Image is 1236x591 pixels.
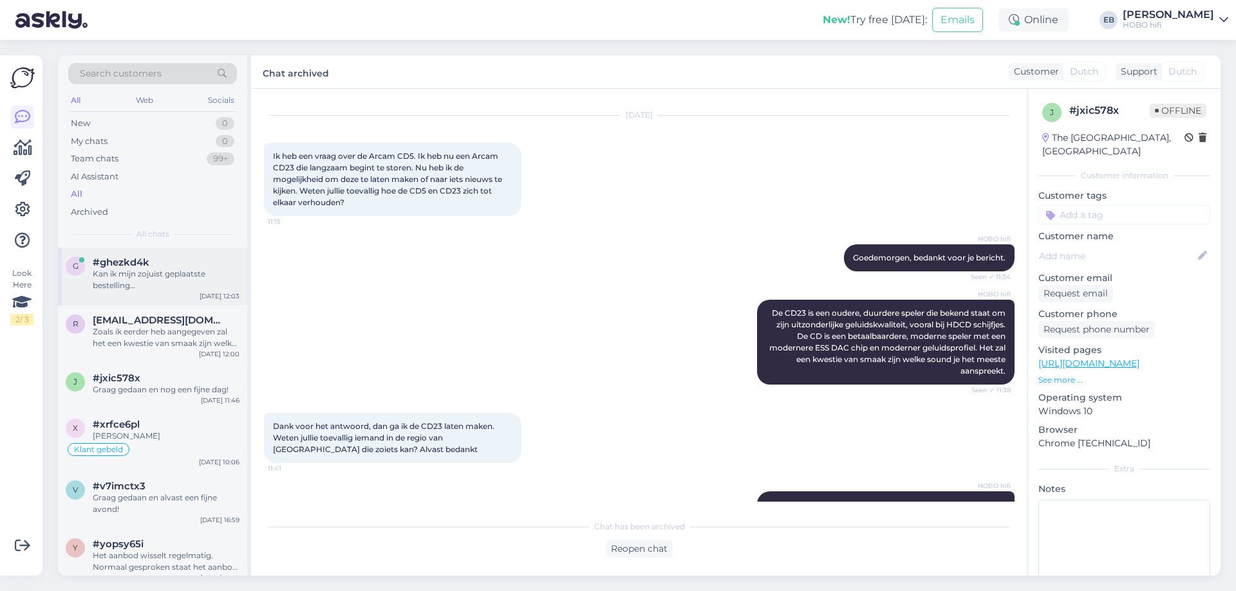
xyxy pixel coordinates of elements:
[93,257,149,268] span: #ghezkd4k
[1050,107,1054,117] span: j
[789,500,1007,532] span: Graag gedaan. De officiele service partner voor Arcam is Hanex in [GEOGRAPHIC_DATA]. Hier kun je ...
[73,377,77,386] span: j
[68,92,83,109] div: All
[1038,307,1210,321] p: Customer phone
[273,421,496,454] span: Dank voor het antwoord, dan ga ik de CD23 laten maken. Weten jullie toevallig iemand in de regio ...
[93,268,239,291] div: Kan ik mijn zojuist geplaatste bestelling Factuurnummer1000040028 svp annuleren?
[93,538,144,550] span: #yopsy65i
[73,261,79,271] span: g
[10,268,33,325] div: Look Here
[199,457,239,467] div: [DATE] 10:06
[133,92,156,109] div: Web
[93,480,145,492] span: #v7imctx3
[1150,104,1206,118] span: Offline
[1038,205,1210,224] input: Add a tag
[264,109,1015,121] div: [DATE]
[1009,65,1059,78] div: Customer
[93,492,239,515] div: Graag gedaan en alvast een fijne avond!
[606,540,673,558] div: Reopen chat
[136,228,169,240] span: All chats
[1038,230,1210,243] p: Customer name
[10,66,35,90] img: Askly Logo
[74,446,123,453] span: Klant gebeld
[1038,285,1113,302] div: Request email
[1038,343,1210,357] p: Visited pages
[200,291,239,301] div: [DATE] 12:03
[71,206,108,219] div: Archived
[201,396,239,405] div: [DATE] 11:46
[199,349,239,359] div: [DATE] 12:00
[73,423,78,433] span: x
[1038,482,1210,496] p: Notes
[93,430,239,442] div: [PERSON_NAME]
[205,92,237,109] div: Socials
[1168,65,1197,78] span: Dutch
[1038,271,1210,285] p: Customer email
[1038,170,1210,181] div: Customer information
[1042,131,1184,158] div: The [GEOGRAPHIC_DATA], [GEOGRAPHIC_DATA]
[263,63,329,80] label: Chat archived
[207,152,234,165] div: 99+
[1038,463,1210,475] div: Extra
[71,152,118,165] div: Team chats
[268,217,316,226] span: 11:15
[268,464,316,473] span: 11:41
[1123,10,1228,30] a: [PERSON_NAME]HOBO hifi
[71,170,118,183] div: AI Assistant
[10,314,33,325] div: 2 / 3
[1116,65,1157,78] div: Support
[962,481,1011,491] span: HOBO hifi
[962,234,1011,244] span: HOBO hifi
[1070,65,1098,78] span: Dutch
[273,151,504,207] span: Ik heb een vraag over de Arcam CD5. Ik heb nu een Arcam CD23 die langzaam begint te storen. Nu he...
[71,135,108,148] div: My chats
[200,573,239,583] div: [DATE] 15:58
[71,188,82,201] div: All
[932,8,983,32] button: Emails
[1038,189,1210,203] p: Customer tags
[1100,11,1118,29] div: EB
[1039,249,1195,263] input: Add name
[93,384,239,396] div: Graag gedaan en nog een fijne dag!
[71,117,90,130] div: New
[1038,423,1210,437] p: Browser
[1038,405,1210,418] p: Windows 10
[1123,10,1214,20] div: [PERSON_NAME]
[823,12,927,28] div: Try free [DATE]:
[1123,20,1214,30] div: HOBO hifi
[823,14,850,26] b: New!
[1069,103,1150,118] div: # jxic578x
[216,117,234,130] div: 0
[200,515,239,525] div: [DATE] 16:59
[1038,358,1139,369] a: [URL][DOMAIN_NAME]
[73,485,78,495] span: v
[93,550,239,573] div: Het aanbod wisselt regelmatig. Normaal gesproken staat het aanbod van de winkels op marktplaats.
[80,67,162,80] span: Search customers
[1038,437,1210,450] p: Chrome [TECHNICAL_ID]
[769,308,1007,376] span: De CD23 is een oudere, duurdere speler die bekend staat om zijn uitzonderlijke geluidskwaliteit, ...
[853,253,1006,262] span: Goedemorgen, bedankt voor je bericht.
[73,319,79,329] span: r
[93,372,140,384] span: #jxic578x
[1038,321,1155,338] div: Request phone number
[1038,391,1210,405] p: Operating system
[998,8,1069,32] div: Online
[93,419,140,430] span: #xrfce6pl
[962,272,1011,282] span: Seen ✓ 11:34
[216,135,234,148] div: 0
[93,314,227,326] span: remigiusz1982@interia.pl
[594,521,685,532] span: Chat has been archived
[962,289,1011,299] span: HOBO hifi
[73,543,78,552] span: y
[1038,374,1210,386] p: See more ...
[93,326,239,349] div: Zoals ik eerder heb aangegeven zal het een kwestie van smaak zijn welke sound je het meeste aansp...
[962,385,1011,395] span: Seen ✓ 11:38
